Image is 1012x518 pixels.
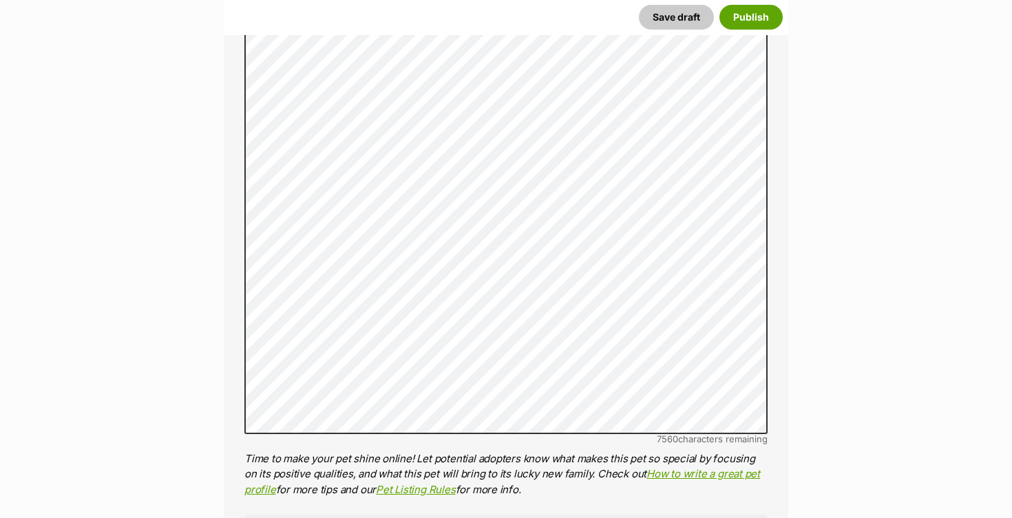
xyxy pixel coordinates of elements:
[719,5,783,30] button: Publish
[244,434,768,444] div: characters remaining
[376,483,455,496] a: Pet Listing Rules
[244,451,768,498] p: Time to make your pet shine online! Let potential adopters know what makes this pet so special by...
[657,433,678,444] span: 7560
[639,5,714,30] button: Save draft
[244,467,760,496] a: How to write a great pet profile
